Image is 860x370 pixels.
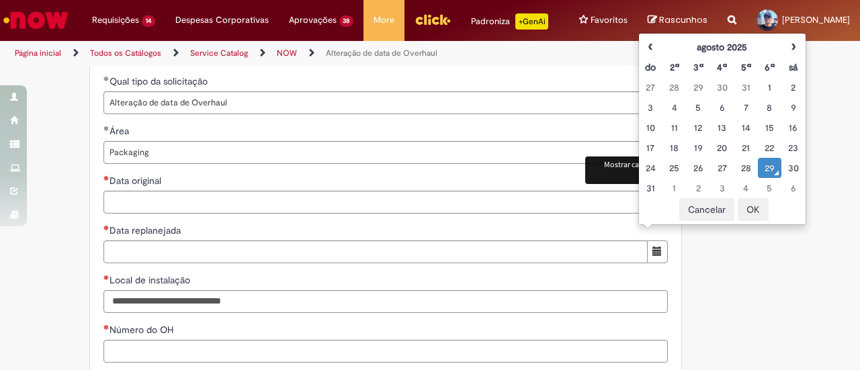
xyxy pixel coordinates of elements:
a: Alteração de data de Overhaul [326,48,437,58]
a: NOW [277,48,297,58]
span: Data replanejada [110,224,183,236]
div: Mostrar calendário para Data original [585,156,720,183]
div: 18 August 2025 Monday [666,141,683,154]
div: 22 August 2025 Friday [761,141,778,154]
span: Área [110,125,132,137]
div: Escolher data [638,33,806,225]
img: click_logo_yellow_360x200.png [415,9,451,30]
div: Padroniza [471,13,548,30]
div: 04 September 2025 Thursday [737,181,754,195]
div: 13 August 2025 Wednesday [714,121,730,134]
span: Necessários [103,225,110,230]
th: agosto 2025. Alternar mês [662,37,781,57]
div: 06 August 2025 Wednesday [714,101,730,114]
th: Próximo mês [781,37,805,57]
th: Segunda-feira [662,57,686,77]
div: 24 August 2025 Sunday [642,161,659,175]
div: 01 August 2025 Friday [761,81,778,94]
div: 28 August 2025 Thursday [737,161,754,175]
div: 05 September 2025 Friday [761,181,778,195]
span: Obrigatório Preenchido [103,126,110,131]
span: Data original [110,175,164,187]
div: 30 July 2025 Wednesday [714,81,730,94]
button: Mostrar calendário para Data replanejada [647,240,668,263]
span: Aprovações [289,13,337,27]
div: 02 August 2025 Saturday [785,81,802,94]
div: 23 August 2025 Saturday [785,141,802,154]
div: 31 August 2025 Sunday [642,181,659,195]
div: 20 August 2025 Wednesday [714,141,730,154]
div: 12 August 2025 Tuesday [689,121,706,134]
div: 17 August 2025 Sunday [642,141,659,154]
div: 11 August 2025 Monday [666,121,683,134]
div: 03 August 2025 Sunday [642,101,659,114]
div: 28 July 2025 Monday [666,81,683,94]
a: Página inicial [15,48,61,58]
div: 19 August 2025 Tuesday [689,141,706,154]
span: Requisições [92,13,139,27]
div: 03 September 2025 Wednesday [714,181,730,195]
span: Local de instalação [110,274,193,286]
div: 08 August 2025 Friday [761,101,778,114]
th: Domingo [639,57,662,77]
div: 26 August 2025 Tuesday [689,161,706,175]
input: Data replanejada [103,240,648,263]
a: Todos os Catálogos [90,48,161,58]
div: 27 August 2025 Wednesday [714,161,730,175]
span: Necessários [103,175,110,181]
div: 25 August 2025 Monday [666,161,683,175]
div: 31 July 2025 Thursday [737,81,754,94]
div: 30 August 2025 Saturday [785,161,802,175]
a: Rascunhos [648,14,707,27]
input: Número do OH [103,340,668,363]
div: 02 September 2025 Tuesday [689,181,706,195]
th: Terça-feira [686,57,709,77]
div: 27 July 2025 Sunday [642,81,659,94]
a: Service Catalog [190,48,248,58]
div: 29 July 2025 Tuesday [689,81,706,94]
div: 09 August 2025 Saturday [785,101,802,114]
div: 16 August 2025 Saturday [785,121,802,134]
span: Número do OH [110,324,176,336]
div: 05 August 2025 Tuesday [689,101,706,114]
th: Quarta-feira [710,57,734,77]
p: +GenAi [515,13,548,30]
div: O seletor de data foi aberto.29 August 2025 Friday [761,161,778,175]
div: 07 August 2025 Thursday [737,101,754,114]
div: 06 September 2025 Saturday [785,181,802,195]
th: Sexta-feira [758,57,781,77]
ul: Trilhas de página [10,41,563,66]
span: Favoritos [591,13,628,27]
span: Packaging [110,142,640,163]
span: [PERSON_NAME] [782,14,850,26]
span: Despesas Corporativas [175,13,269,27]
span: 14 [142,15,155,27]
button: OK [738,198,769,221]
button: Cancelar [679,198,734,221]
span: 38 [339,15,354,27]
span: More [374,13,394,27]
div: 21 August 2025 Thursday [737,141,754,154]
input: Data original [103,191,648,214]
span: Alteração de data de Overhaul [110,92,640,113]
span: Obrigatório Preenchido [103,76,110,81]
div: 14 August 2025 Thursday [737,121,754,134]
div: 15 August 2025 Friday [761,121,778,134]
input: Local de instalação [103,290,668,313]
img: ServiceNow [1,7,71,34]
div: 01 September 2025 Monday [666,181,683,195]
div: 04 August 2025 Monday [666,101,683,114]
th: Sábado [781,57,805,77]
div: 10 August 2025 Sunday [642,121,659,134]
span: Rascunhos [659,13,707,26]
span: Necessários [103,324,110,330]
span: Necessários [103,275,110,280]
th: Quinta-feira [734,57,757,77]
span: Qual tipo da solicitação [110,75,210,87]
th: Mês anterior [639,37,662,57]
